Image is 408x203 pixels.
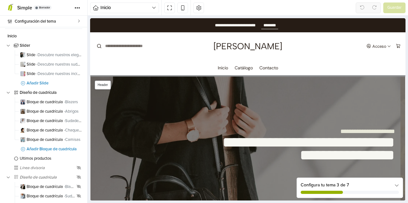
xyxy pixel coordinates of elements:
[19,97,82,107] a: Bloque de cuadrícula -Blazers
[5,62,21,71] span: Header
[15,17,78,26] span: Configuración del tema
[20,118,25,123] img: 32
[36,62,129,67] span: - Descubre nuestras sudaderas premium para hombre
[20,184,25,189] img: 32
[19,50,82,60] a: Slide -Descubre nuestros elegantes blazers para mujer
[27,119,82,123] span: Bloque de cuadrícula
[19,107,82,116] a: Bloque de cuadrícula -Abrigos
[27,147,82,151] span: Añadir Bloque de cuadrícula
[20,109,25,114] img: 32
[5,163,82,173] a: Línea divisoria
[27,81,82,85] span: Añadir Slide
[128,42,138,57] a: Inicio
[20,166,75,170] span: Línea divisoria
[20,91,82,95] span: Diseño de cuadrícula
[20,175,75,179] span: Diseño de cuadrícula
[8,34,82,38] span: Inicio
[4,22,14,34] button: Submit
[20,128,25,133] img: 32
[27,194,75,198] span: Bloque de cuadrícula
[20,52,25,57] img: 32
[17,5,32,11] span: Simple
[169,42,188,57] a: Contacto
[27,138,82,142] span: Bloque de cuadrícula
[64,184,78,189] span: - Blazers
[301,182,399,188] div: Configura tu tema 3 de 7
[90,3,159,13] button: Inicio
[64,137,80,142] span: - Camisas
[297,178,403,198] div: Configura tu tema 3 de 7
[20,137,25,142] img: 32
[36,52,121,57] span: - Descubre nuestros elegantes blazers para mujer
[64,194,107,199] span: - Sudaderas con capucha
[19,135,82,144] a: Bloque de cuadrícula -Camisas
[123,24,192,32] a: [PERSON_NAME]
[36,71,105,76] span: - Descubre nuestras increíbles bufandas
[20,99,25,104] img: 32
[19,116,82,126] a: Bloque de cuadrícula -Sudaderas con capucha
[27,185,75,189] span: Bloque de cuadrícula
[5,173,82,182] a: Diseño de cuadrícula
[5,41,82,50] a: Slider
[145,42,163,57] a: Catálogo
[27,62,82,67] span: Slide
[12,78,82,88] a: Añadir Slide
[20,44,82,48] span: Slider
[39,6,50,9] span: Borrador
[64,128,84,133] span: - Chaquetas
[19,191,82,201] a: Bloque de cuadrícula -Sudaderas con capucha
[304,24,312,32] button: Carro
[19,60,82,69] a: Slide -Descubre nuestras sudaderas premium para hombre
[19,69,82,78] a: Slide -Descubre nuestras increíbles bufandas
[64,99,78,104] span: - Blazers
[27,100,82,104] span: Bloque de cuadrícula
[64,109,79,114] span: - Abrigos
[20,71,25,76] img: 32
[20,194,25,199] img: 32
[64,118,107,123] span: - Sudaderas con capucha
[387,5,401,11] span: Guardar
[27,110,82,114] span: Bloque de cuadrícula
[12,144,82,154] a: Añadir Bloque de cuadrícula
[27,72,82,76] span: Slide
[282,26,296,30] div: Acceso
[27,128,82,132] span: Bloque de cuadrícula
[100,4,152,11] span: Inicio
[5,154,82,163] a: Últimos productos
[275,24,302,32] button: Acceso
[19,182,82,191] a: Bloque de cuadrícula -Blazers
[20,62,25,67] img: 32
[5,88,82,97] a: Diseño de cuadrícula
[20,157,82,161] span: Últimos productos
[19,126,82,135] a: Bloque de cuadrícula -Chaquetas
[383,3,405,13] button: Guardar
[27,53,82,57] span: Slide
